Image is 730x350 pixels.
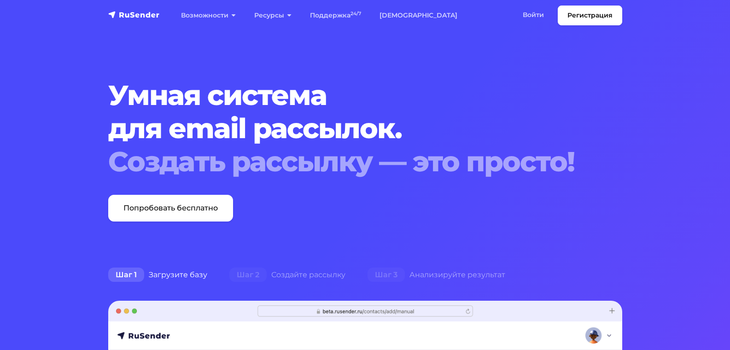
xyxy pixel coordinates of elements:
[108,79,578,178] h1: Умная система для email рассылок.
[97,266,218,284] div: Загрузите базу
[229,268,267,282] span: Шаг 2
[368,268,405,282] span: Шаг 3
[370,6,467,25] a: [DEMOGRAPHIC_DATA]
[301,6,370,25] a: Поддержка24/7
[514,6,553,24] a: Войти
[218,266,356,284] div: Создайте рассылку
[350,11,361,17] sup: 24/7
[108,10,160,19] img: RuSender
[108,145,578,178] div: Создать рассылку — это просто!
[558,6,622,25] a: Регистрация
[356,266,516,284] div: Анализируйте результат
[108,268,144,282] span: Шаг 1
[108,195,233,222] a: Попробовать бесплатно
[245,6,301,25] a: Ресурсы
[172,6,245,25] a: Возможности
